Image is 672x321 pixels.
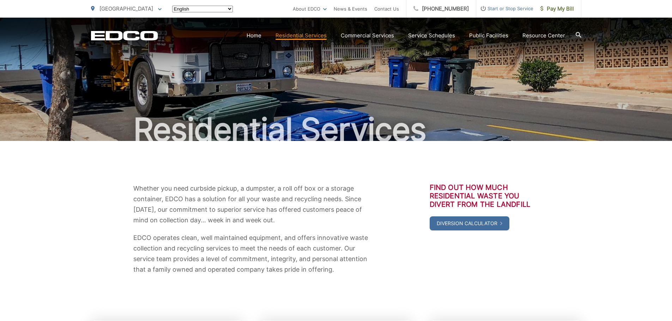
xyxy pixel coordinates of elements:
a: Public Facilities [469,31,508,40]
span: Pay My Bill [540,5,574,13]
a: Home [247,31,261,40]
a: News & Events [334,5,367,13]
a: Commercial Services [341,31,394,40]
a: Residential Services [276,31,327,40]
select: Select a language [172,6,233,12]
a: Diversion Calculator [430,216,509,230]
span: [GEOGRAPHIC_DATA] [99,5,153,12]
a: EDCD logo. Return to the homepage. [91,31,158,41]
a: Service Schedules [408,31,455,40]
a: Contact Us [374,5,399,13]
h3: Find out how much residential waste you divert from the landfill [430,183,539,209]
h1: Residential Services [91,112,581,147]
a: Resource Center [522,31,565,40]
p: EDCO operates clean, well maintained equipment, and offers innovative waste collection and recycl... [133,233,370,275]
a: About EDCO [293,5,327,13]
p: Whether you need curbside pickup, a dumpster, a roll off box or a storage container, EDCO has a s... [133,183,370,226]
